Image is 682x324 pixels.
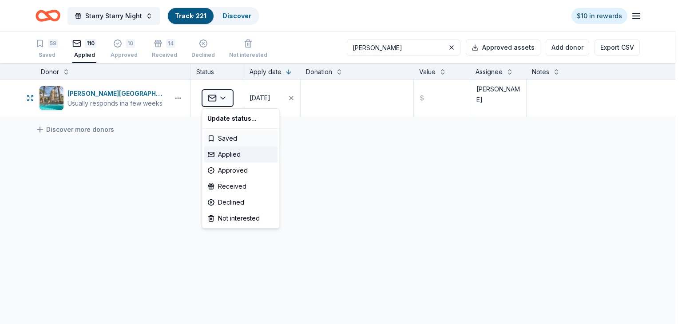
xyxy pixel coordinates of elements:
[204,111,278,126] div: Update status...
[204,162,278,178] div: Approved
[204,210,278,226] div: Not interested
[204,146,278,162] div: Applied
[204,194,278,210] div: Declined
[204,178,278,194] div: Received
[204,130,278,146] div: Saved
